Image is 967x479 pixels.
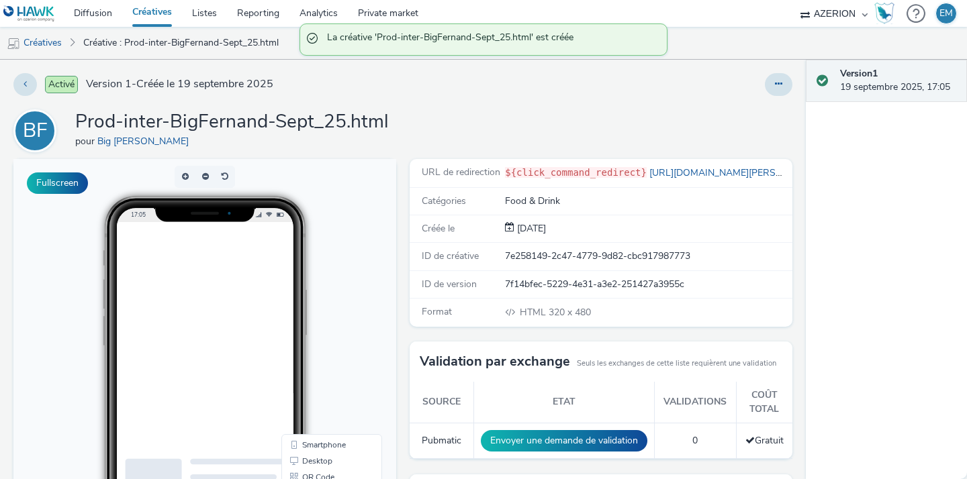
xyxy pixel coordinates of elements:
[840,67,956,95] div: 19 septembre 2025, 17:05
[505,167,647,178] code: ${click_command_redirect}
[422,222,455,235] span: Créée le
[7,37,20,50] img: mobile
[118,52,132,59] span: 17:05
[45,76,78,93] span: Activé
[23,112,48,150] div: BF
[422,305,452,318] span: Format
[520,306,549,319] span: HTML
[939,3,953,23] div: EM
[422,278,477,290] span: ID de version
[692,434,698,447] span: 0
[514,222,546,235] div: Création 19 septembre 2025, 17:05
[736,382,792,423] th: Coût total
[422,250,479,262] span: ID de créative
[13,124,62,137] a: BF
[422,195,466,207] span: Catégories
[410,382,473,423] th: Source
[518,306,591,319] span: 320 x 480
[874,3,894,24] img: Hawk Academy
[289,282,332,290] span: Smartphone
[27,172,88,194] button: Fullscreen
[410,423,473,459] td: Pubmatic
[97,135,194,148] a: Big [PERSON_NAME]
[271,310,366,326] li: QR Code
[75,109,389,135] h1: Prod-inter-BigFernand-Sept_25.html
[514,222,546,235] span: [DATE]
[473,382,654,423] th: Etat
[271,278,366,294] li: Smartphone
[577,358,776,369] small: Seuls les exchanges de cette liste requièrent une validation
[840,67,878,80] strong: Version 1
[505,278,791,291] div: 7f14bfec-5229-4e31-a3e2-251427a3955c
[505,195,791,208] div: Food & Drink
[505,250,791,263] div: 7e258149-2c47-4779-9d82-cbc917987773
[420,352,570,372] h3: Validation par exchange
[874,3,900,24] a: Hawk Academy
[271,294,366,310] li: Desktop
[75,135,97,148] span: pour
[422,166,500,178] span: URL de redirection
[3,5,55,22] img: undefined Logo
[654,382,736,423] th: Validations
[289,298,319,306] span: Desktop
[481,430,647,451] button: Envoyer une demande de validation
[327,31,653,48] span: La créative 'Prod-inter-BigFernand-Sept_25.html' est créée
[289,314,321,322] span: QR Code
[86,76,273,92] span: Version 1 - Créée le 19 septembre 2025
[745,434,784,447] span: Gratuit
[647,166,829,179] a: [URL][DOMAIN_NAME][PERSON_NAME]
[77,27,285,59] a: Créative : Prod-inter-BigFernand-Sept_25.html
